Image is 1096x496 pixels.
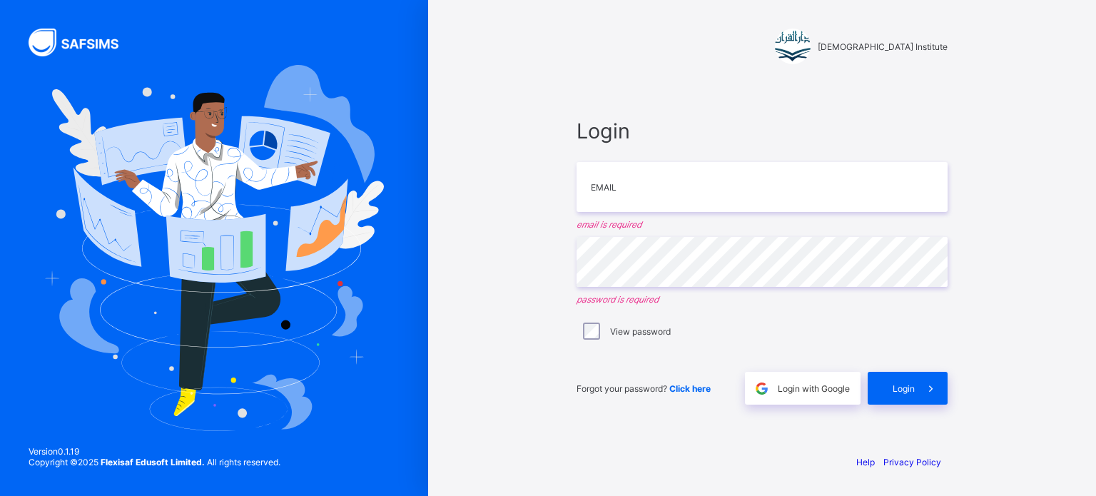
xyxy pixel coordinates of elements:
[778,383,850,394] span: Login with Google
[577,383,711,394] span: Forgot your password?
[577,118,948,143] span: Login
[610,326,671,337] label: View password
[818,41,948,52] span: [DEMOGRAPHIC_DATA] Institute
[577,294,948,305] em: password is required
[577,219,948,230] em: email is required
[893,383,915,394] span: Login
[44,65,384,430] img: Hero Image
[29,446,280,457] span: Version 0.1.19
[856,457,875,467] a: Help
[883,457,941,467] a: Privacy Policy
[29,457,280,467] span: Copyright © 2025 All rights reserved.
[753,380,770,397] img: google.396cfc9801f0270233282035f929180a.svg
[29,29,136,56] img: SAFSIMS Logo
[101,457,205,467] strong: Flexisaf Edusoft Limited.
[669,383,711,394] a: Click here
